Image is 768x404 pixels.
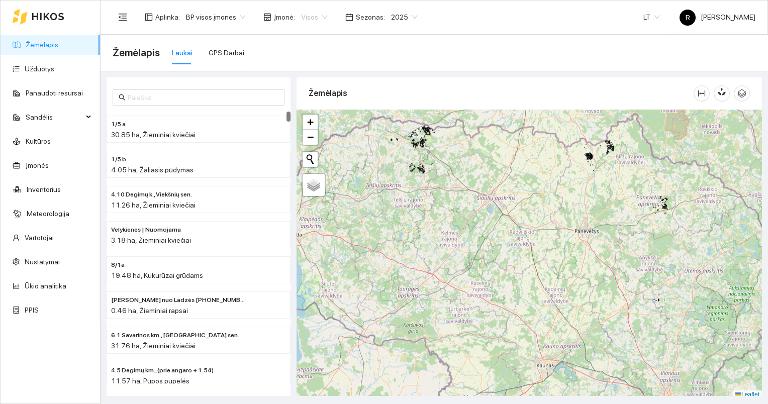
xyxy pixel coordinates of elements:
span: 2025 [391,10,417,25]
div: Laukai [172,47,193,58]
span: 6.1 Savarinos km., Viekšnių sen. [111,331,239,340]
span: Aplinka : [155,12,180,23]
span: 0.46 ha, Žieminiai rapsai [111,307,188,315]
a: Layers [303,174,325,196]
span: shop [263,13,271,21]
button: column-width [694,85,710,102]
span: 4.05 ha, Žaliasis pūdymas [111,166,194,174]
a: Leaflet [735,391,759,398]
span: Visos [301,10,327,25]
span: 1/5 b [111,155,126,164]
span: 4.5 Degimų km., (prie angaro + 1.54) [111,366,214,375]
span: Sandėlis [26,107,83,127]
span: Velykienės | Nuomojama [111,225,181,235]
span: 11.57 ha, Pupos pupelės [111,377,189,385]
span: 19.48 ha, Kukurūzai grūdams [111,271,203,279]
span: menu-fold [118,13,127,22]
a: Užduotys [25,65,54,73]
span: column-width [694,89,709,97]
span: 31.76 ha, Žieminiai kviečiai [111,342,196,350]
a: Meteorologija [27,210,69,218]
span: Paškevičiaus Felikso nuo Ladzės (2) 229525-2470 - 2 [111,295,246,305]
span: calendar [345,13,353,21]
span: 8/1a [111,260,125,270]
a: Įmonės [26,161,49,169]
span: BP visos įmonės [186,10,245,25]
a: Zoom in [303,115,318,130]
a: Zoom out [303,130,318,145]
span: layout [145,13,153,21]
span: R [686,10,690,26]
span: 4.10 Degimų k., Viekšnių sen. [111,190,192,199]
div: GPS Darbai [209,47,244,58]
span: 11.26 ha, Žieminiai kviečiai [111,201,196,209]
span: Žemėlapis [113,45,160,61]
a: Nustatymai [25,258,60,266]
span: 30.85 ha, Žieminiai kviečiai [111,131,196,139]
span: − [307,131,314,143]
span: 1/5 a [111,120,126,129]
span: 3.18 ha, Žieminiai kviečiai [111,236,191,244]
span: Sezonas : [356,12,385,23]
a: Ūkio analitika [25,282,66,290]
span: LT [643,10,659,25]
a: Vartotojai [25,234,54,242]
span: Įmonė : [274,12,295,23]
button: menu-fold [113,7,133,27]
span: [PERSON_NAME] [680,13,755,21]
span: search [119,94,126,101]
a: Inventorius [27,185,61,193]
a: Žemėlapis [26,41,58,49]
input: Paieška [128,92,278,103]
button: Initiate a new search [303,152,318,167]
div: Žemėlapis [309,79,694,108]
a: Kultūros [26,137,51,145]
a: Panaudoti resursai [26,89,83,97]
span: + [307,116,314,128]
a: PPIS [25,306,39,314]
